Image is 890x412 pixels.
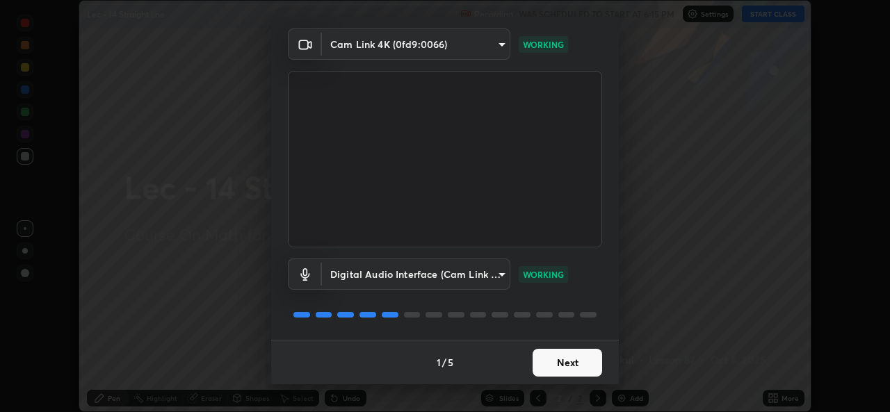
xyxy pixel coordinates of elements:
p: WORKING [523,268,564,281]
h4: 5 [448,355,453,370]
h4: 1 [437,355,441,370]
button: Next [533,349,602,377]
div: Cam Link 4K (0fd9:0066) [322,258,510,290]
p: WORKING [523,38,564,51]
h4: / [442,355,446,370]
div: Cam Link 4K (0fd9:0066) [322,28,510,60]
